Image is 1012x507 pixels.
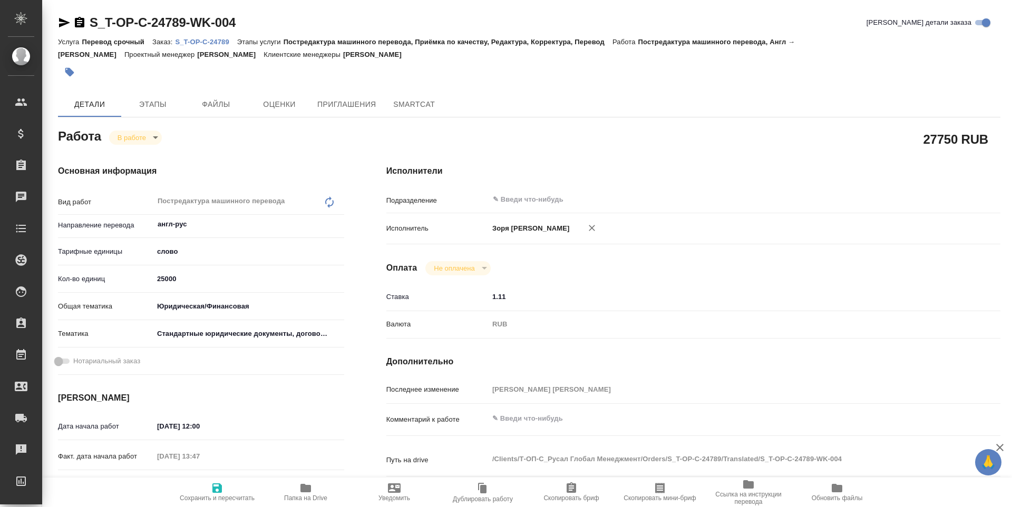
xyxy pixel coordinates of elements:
[386,292,489,302] p: Ставка
[58,421,153,432] p: Дата начала работ
[711,491,786,505] span: Ссылка на инструкции перевода
[343,51,410,58] p: [PERSON_NAME]
[386,414,489,425] p: Комментарий к работе
[386,455,489,465] p: Путь на drive
[386,165,1000,177] h4: Исполнители
[124,51,197,58] p: Проектный менеджер
[261,478,350,507] button: Папка на Drive
[284,494,327,502] span: Папка на Drive
[175,37,237,46] a: S_T-OP-C-24789
[114,133,149,142] button: В работе
[197,51,264,58] p: [PERSON_NAME]
[254,98,305,111] span: Оценки
[153,419,246,434] input: ✎ Введи что-нибудь
[191,98,241,111] span: Файлы
[527,478,616,507] button: Скопировать бриф
[58,126,101,145] h2: Работа
[58,301,153,312] p: Общая тематика
[431,264,478,273] button: Не оплачена
[489,382,949,397] input: Пустое поле
[489,289,949,304] input: ✎ Введи что-нибудь
[153,325,344,343] div: Стандартные юридические документы, договоры, уставы
[58,246,153,257] p: Тарифные единицы
[58,38,82,46] p: Услуга
[943,198,946,201] button: Open
[338,223,340,225] button: Open
[64,98,115,111] span: Детали
[492,193,911,206] input: ✎ Введи что-нибудь
[489,315,949,333] div: RUB
[489,450,949,468] textarea: /Clients/Т-ОП-С_Русал Глобал Менеджмент/Orders/S_T-OP-C-24789/Translated/S_T-OP-C-24789-WK-004
[153,271,344,286] input: ✎ Введи что-нибудь
[378,494,410,502] span: Уведомить
[386,355,1000,368] h4: Дополнительно
[425,261,490,275] div: В работе
[58,329,153,339] p: Тематика
[153,476,246,491] input: ✎ Введи что-нибудь
[612,38,638,46] p: Работа
[109,131,162,145] div: В работе
[923,130,988,148] h2: 27750 RUB
[128,98,178,111] span: Этапы
[812,494,863,502] span: Обновить файлы
[58,197,153,207] p: Вид работ
[58,274,153,284] p: Кол-во единиц
[153,243,344,261] div: слово
[58,451,153,462] p: Факт. дата начала работ
[90,15,236,29] a: S_T-OP-C-24789-WK-004
[386,262,417,274] h4: Оплата
[58,392,344,404] h4: [PERSON_NAME]
[58,220,153,231] p: Направление перевода
[453,495,513,503] span: Дублировать работу
[624,494,696,502] span: Скопировать мини-бриф
[173,478,261,507] button: Сохранить и пересчитать
[237,38,284,46] p: Этапы услуги
[350,478,439,507] button: Уведомить
[284,38,612,46] p: Постредактура машинного перевода, Приёмка по качеству, Редактура, Корректура, Перевод
[175,38,237,46] p: S_T-OP-C-24789
[543,494,599,502] span: Скопировать бриф
[58,61,81,84] button: Добавить тэг
[58,16,71,29] button: Скопировать ссылку для ЯМессенджера
[73,16,86,29] button: Скопировать ссылку
[153,449,246,464] input: Пустое поле
[489,223,570,234] p: Зоря [PERSON_NAME]
[389,98,440,111] span: SmartCat
[58,165,344,177] h4: Основная информация
[73,356,140,366] span: Нотариальный заказ
[317,98,376,111] span: Приглашения
[975,449,1001,475] button: 🙏
[616,478,704,507] button: Скопировать мини-бриф
[386,223,489,234] p: Исполнитель
[979,451,997,473] span: 🙏
[82,38,152,46] p: Перевод срочный
[580,216,604,240] button: Удалить исполнителя
[386,195,489,206] p: Подразделение
[867,17,971,28] span: [PERSON_NAME] детали заказа
[180,494,255,502] span: Сохранить и пересчитать
[386,384,489,395] p: Последнее изменение
[704,478,793,507] button: Ссылка на инструкции перевода
[153,297,344,315] div: Юридическая/Финансовая
[264,51,343,58] p: Клиентские менеджеры
[439,478,527,507] button: Дублировать работу
[386,319,489,330] p: Валюта
[793,478,881,507] button: Обновить файлы
[152,38,175,46] p: Заказ:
